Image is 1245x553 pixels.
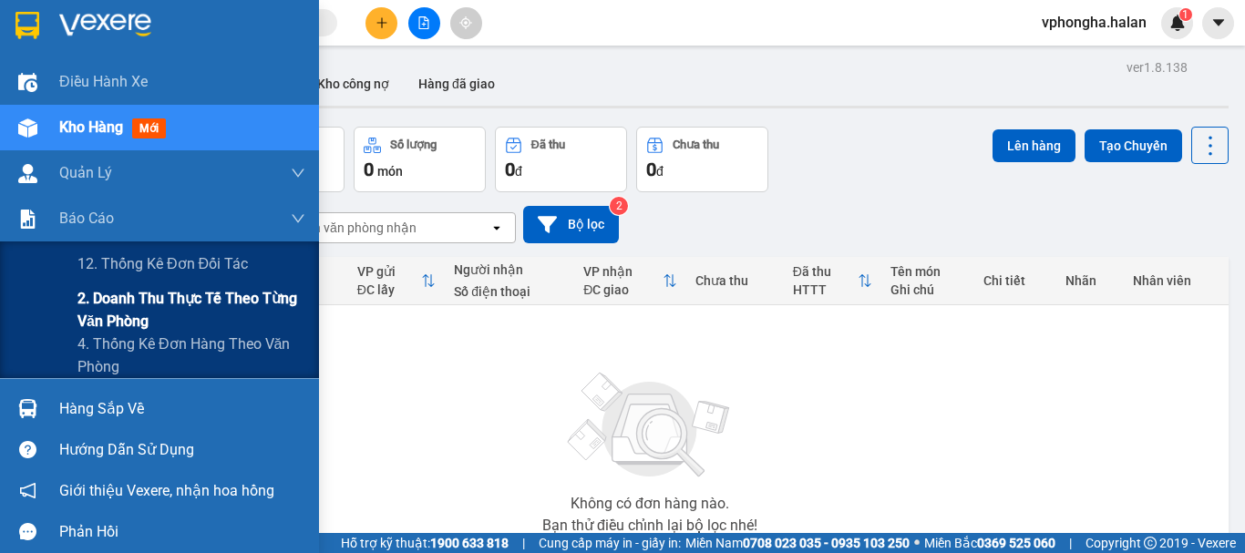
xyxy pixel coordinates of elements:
[430,536,509,550] strong: 1900 633 818
[1133,273,1219,288] div: Nhân viên
[743,536,910,550] strong: 0708 023 035 - 0935 103 250
[77,333,305,378] span: 4. Thống kê đơn hàng theo văn phòng
[77,287,305,333] span: 2. Doanh thu thực tế theo từng văn phòng
[489,220,504,235] svg: open
[1065,273,1115,288] div: Nhãn
[357,264,422,279] div: VP gửi
[59,436,305,464] div: Hướng dẫn sử dụng
[59,479,274,502] span: Giới thiệu Vexere, nhận hoa hồng
[19,441,36,458] span: question-circle
[523,206,619,243] button: Bộ lọc
[1085,129,1182,162] button: Tạo Chuyến
[365,7,397,39] button: plus
[983,273,1047,288] div: Chi tiết
[390,138,437,151] div: Số lượng
[542,518,757,533] div: Bạn thử điều chỉnh lại bộ lọc nhé!
[357,282,422,297] div: ĐC lấy
[459,16,472,29] span: aim
[1027,11,1161,34] span: vphongha.halan
[19,482,36,499] span: notification
[890,282,965,297] div: Ghi chú
[1182,8,1188,21] span: 1
[1169,15,1186,31] img: icon-new-feature
[924,533,1055,553] span: Miền Bắc
[291,211,305,226] span: down
[59,161,112,184] span: Quản Lý
[515,164,522,179] span: đ
[793,264,858,279] div: Đã thu
[77,252,248,275] span: 12. Thống kê đơn đối tác
[376,16,388,29] span: plus
[303,62,404,106] button: Kho công nợ
[673,138,719,151] div: Chưa thu
[364,159,374,180] span: 0
[59,207,114,230] span: Báo cáo
[574,257,686,305] th: Toggle SortBy
[291,219,417,237] div: Chọn văn phòng nhận
[132,118,166,138] span: mới
[890,264,965,279] div: Tên món
[417,16,430,29] span: file-add
[646,159,656,180] span: 0
[18,399,37,418] img: warehouse-icon
[977,536,1055,550] strong: 0369 525 060
[636,127,768,192] button: Chưa thu0đ
[408,7,440,39] button: file-add
[341,533,509,553] span: Hỗ trợ kỹ thuật:
[1127,57,1188,77] div: ver 1.8.138
[1069,533,1072,553] span: |
[784,257,881,305] th: Toggle SortBy
[656,164,664,179] span: đ
[539,533,681,553] span: Cung cấp máy in - giấy in:
[583,264,663,279] div: VP nhận
[291,166,305,180] span: down
[348,257,446,305] th: Toggle SortBy
[793,282,858,297] div: HTTT
[559,362,741,489] img: svg+xml;base64,PHN2ZyBjbGFzcz0ibGlzdC1wbHVnX19zdmciIHhtbG5zPSJodHRwOi8vd3d3LnczLm9yZy8yMDAwL3N2Zy...
[377,164,403,179] span: món
[685,533,910,553] span: Miền Nam
[610,197,628,215] sup: 2
[1210,15,1227,31] span: caret-down
[531,138,565,151] div: Đã thu
[15,12,39,39] img: logo-vxr
[19,523,36,540] span: message
[18,118,37,138] img: warehouse-icon
[695,273,775,288] div: Chưa thu
[450,7,482,39] button: aim
[1202,7,1234,39] button: caret-down
[914,539,920,547] span: ⚪️
[571,497,729,511] div: Không có đơn hàng nào.
[59,70,148,93] span: Điều hành xe
[583,282,663,297] div: ĐC giao
[1144,537,1157,549] span: copyright
[495,127,627,192] button: Đã thu0đ
[59,118,123,136] span: Kho hàng
[18,73,37,92] img: warehouse-icon
[993,129,1075,162] button: Lên hàng
[18,164,37,183] img: warehouse-icon
[1179,8,1192,21] sup: 1
[404,62,509,106] button: Hàng đã giao
[505,159,515,180] span: 0
[454,262,565,277] div: Người nhận
[18,210,37,229] img: solution-icon
[59,395,305,423] div: Hàng sắp về
[454,284,565,299] div: Số điện thoại
[59,518,305,546] div: Phản hồi
[522,533,525,553] span: |
[354,127,486,192] button: Số lượng0món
